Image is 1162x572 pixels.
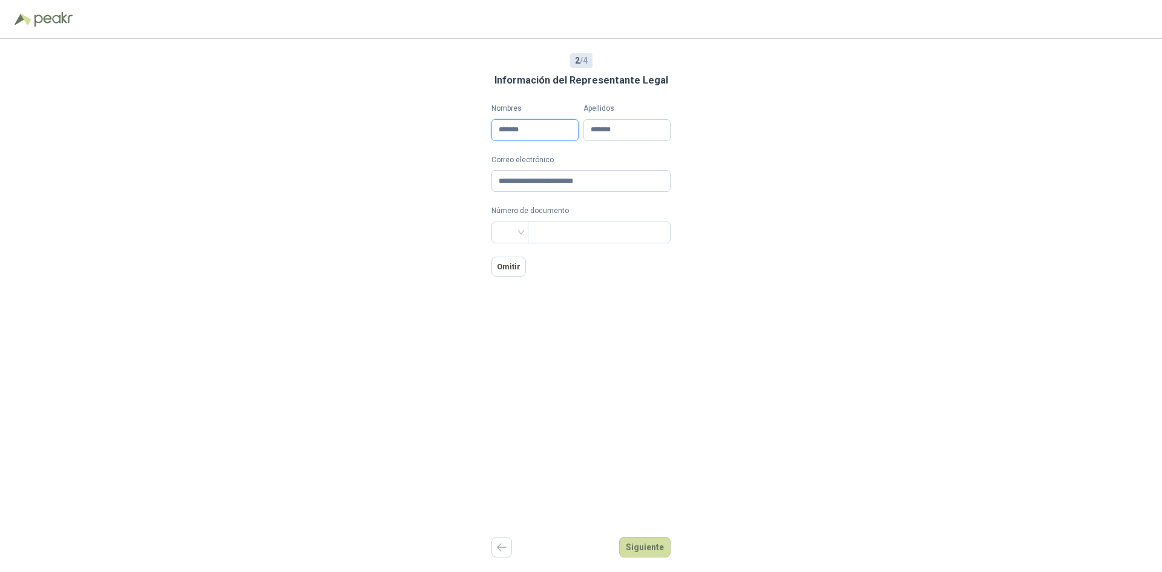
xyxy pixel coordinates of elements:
[34,12,73,27] img: Peakr
[491,154,671,166] label: Correo electrónico
[575,54,588,67] span: / 4
[491,205,671,217] p: Número de documento
[15,13,31,25] img: Logo
[491,103,579,114] label: Nombres
[491,257,526,277] button: Omitir
[575,56,580,65] b: 2
[619,537,671,557] button: Siguiente
[583,103,671,114] label: Apellidos
[494,73,668,88] h3: Información del Representante Legal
